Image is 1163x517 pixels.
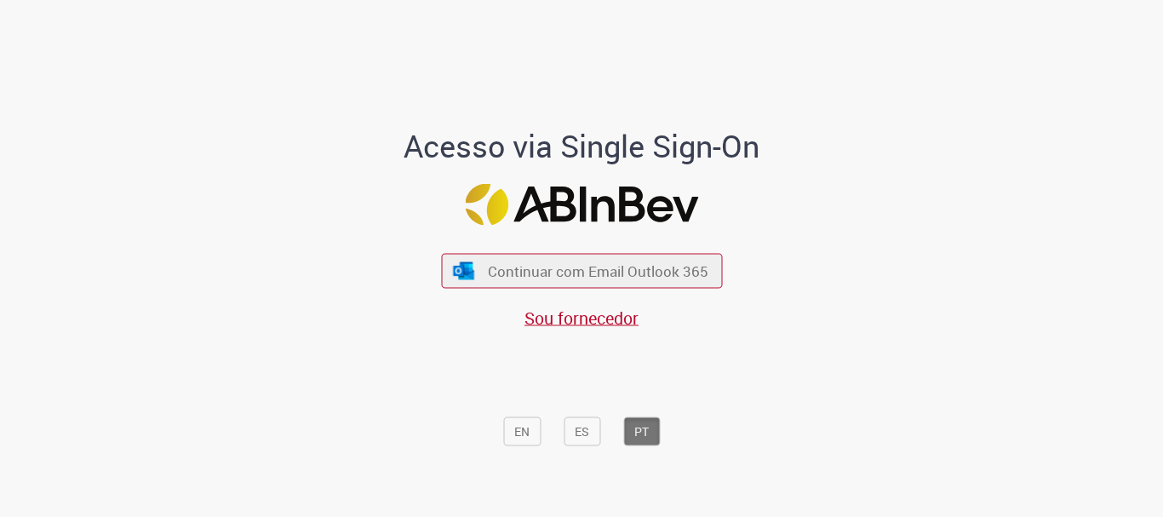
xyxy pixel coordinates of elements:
button: ES [564,417,600,446]
button: PT [623,417,660,446]
img: Logo ABInBev [465,184,698,226]
span: Continuar com Email Outlook 365 [488,261,708,281]
button: ícone Azure/Microsoft 360 Continuar com Email Outlook 365 [441,254,722,289]
a: Sou fornecedor [524,307,639,330]
h1: Acesso via Single Sign-On [346,129,818,164]
button: EN [503,417,541,446]
img: ícone Azure/Microsoft 360 [452,261,476,279]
